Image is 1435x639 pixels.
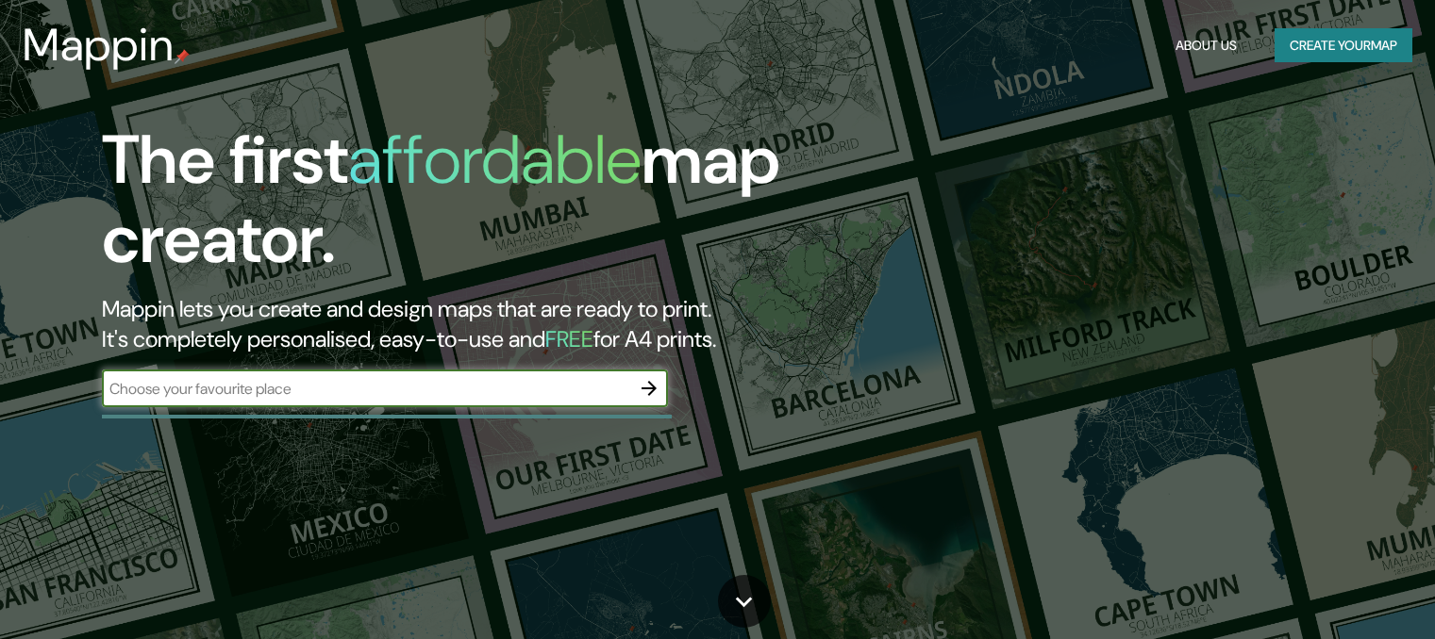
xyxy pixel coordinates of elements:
iframe: Help widget launcher [1267,565,1414,618]
h2: Mappin lets you create and design maps that are ready to print. It's completely personalised, eas... [102,294,820,354]
button: Create yourmap [1275,28,1412,63]
h5: FREE [545,324,593,353]
img: mappin-pin [175,49,190,64]
h1: affordable [348,116,642,204]
h3: Mappin [23,19,175,72]
button: About Us [1168,28,1244,63]
input: Choose your favourite place [102,378,630,400]
h1: The first map creator. [102,121,820,294]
